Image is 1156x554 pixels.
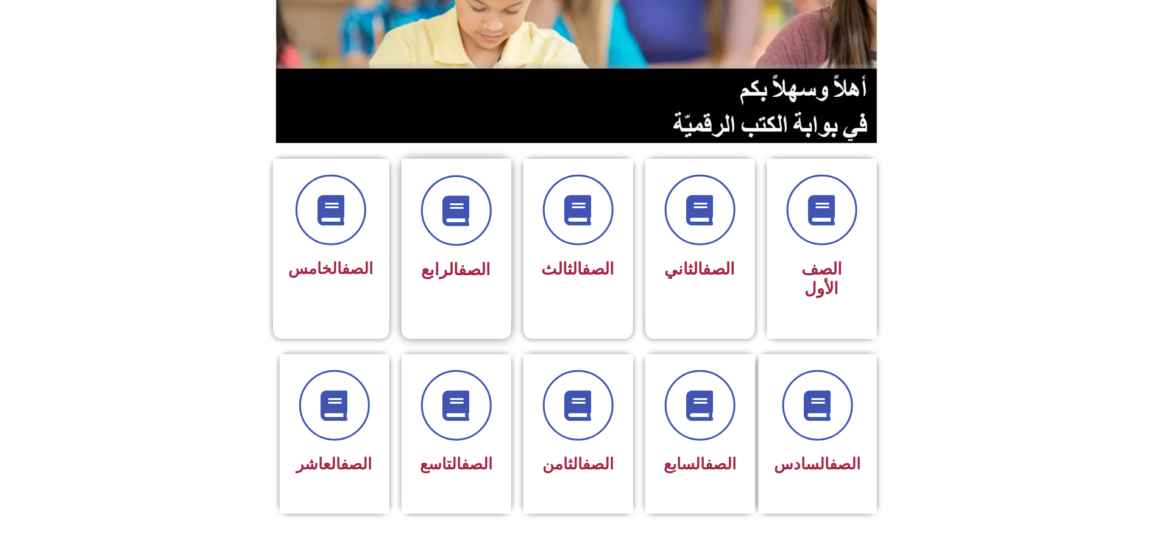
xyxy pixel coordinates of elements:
[289,259,374,278] span: الخامس
[665,259,736,279] span: الثاني
[542,455,614,473] span: الثامن
[342,259,374,278] a: الصف
[664,455,736,473] span: السابع
[583,455,614,473] a: الصف
[583,259,615,279] a: الصف
[459,260,491,279] a: الصف
[703,259,736,279] a: الصف
[461,455,492,473] a: الصف
[297,455,372,473] span: العاشر
[542,259,615,279] span: الثالث
[775,455,861,473] span: السادس
[422,260,491,279] span: الرابع
[705,455,736,473] a: الصف
[420,455,492,473] span: التاسع
[801,259,842,298] span: الصف الأول
[341,455,372,473] a: الصف
[830,455,861,473] a: الصف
